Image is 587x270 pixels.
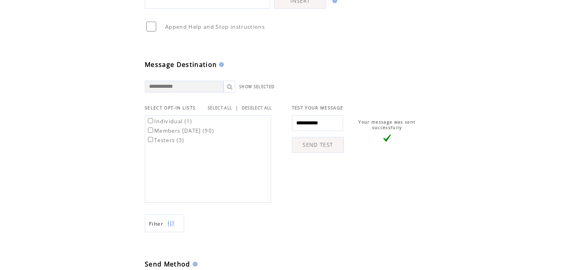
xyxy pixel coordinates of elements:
span: Append Help and Stop instructions [165,23,265,30]
span: Show filters [149,220,163,227]
input: Individual (1) [148,118,153,123]
img: filters.png [167,215,174,233]
img: vLarge.png [383,134,391,142]
a: SHOW SELECTED [239,84,275,89]
img: help.gif [190,262,198,266]
img: help.gif [217,62,224,67]
a: SEND TEST [292,137,344,153]
label: Individual (1) [146,118,192,125]
span: Message Destination [145,60,217,69]
span: Send Method [145,260,190,268]
a: DESELECT ALL [242,105,272,111]
span: TEST YOUR MESSAGE [292,105,343,111]
span: Your message was sent successfully [358,119,415,130]
a: SELECT ALL [208,105,232,111]
span: SELECT OPT-IN LISTS [145,105,196,111]
label: Testers (3) [146,137,185,144]
a: Filter [145,215,184,232]
span: | [235,104,238,111]
input: Members [DATE] (90) [148,128,153,133]
label: Members [DATE] (90) [146,127,214,134]
input: Testers (3) [148,137,153,142]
